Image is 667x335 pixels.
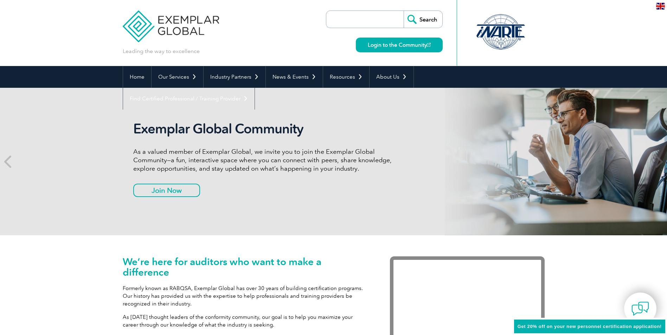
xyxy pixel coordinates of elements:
h1: We’re here for auditors who want to make a difference [123,256,369,277]
p: Formerly known as RABQSA, Exemplar Global has over 30 years of building certification programs. O... [123,284,369,308]
img: en [656,3,665,9]
input: Search [404,11,442,28]
a: About Us [370,66,413,88]
a: Resources [323,66,369,88]
a: News & Events [266,66,323,88]
a: Our Services [152,66,203,88]
span: Get 20% off on your new personnel certification application! [518,324,662,329]
a: Home [123,66,151,88]
p: As [DATE] thought leaders of the conformity community, our goal is to help you maximize your care... [123,313,369,329]
img: open_square.png [427,43,431,47]
a: Find Certified Professional / Training Provider [123,88,255,110]
h2: Exemplar Global Community [133,121,397,137]
p: Leading the way to excellence [123,47,200,55]
a: Join Now [133,184,200,197]
img: contact-chat.png [631,300,649,317]
a: Login to the Community [356,38,443,52]
a: Industry Partners [204,66,265,88]
p: As a valued member of Exemplar Global, we invite you to join the Exemplar Global Community—a fun,... [133,147,397,173]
